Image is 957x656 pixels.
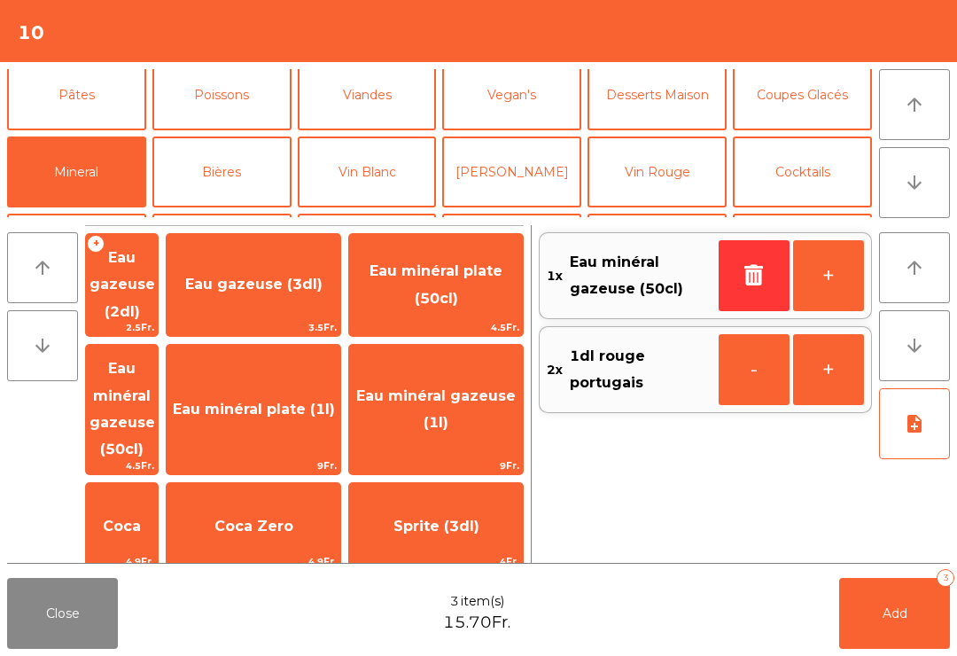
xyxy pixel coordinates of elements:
span: 4.9Fr. [167,553,340,570]
i: arrow_downward [904,172,925,193]
button: Pâtes [7,59,146,130]
button: Vin Blanc [298,137,437,207]
span: Eau minéral plate (1l) [173,401,335,418]
span: Coca [103,518,141,535]
button: Viandes [298,59,437,130]
span: 9Fr. [349,457,523,474]
button: arrow_upward [7,232,78,303]
span: Eau minéral gazeuse (1l) [356,387,516,431]
span: item(s) [461,592,504,611]
span: 4.9Fr. [86,553,158,570]
span: Eau minéral plate (50cl) [370,262,502,306]
span: + [87,235,105,253]
button: Mineral [7,137,146,207]
button: Bières [152,137,292,207]
span: 1dl rouge portugais [570,343,712,397]
span: Add [883,605,907,621]
button: arrow_downward [879,310,950,381]
h4: 10 [18,20,44,46]
button: arrow_upward [879,69,950,140]
button: arrow_downward [879,147,950,218]
i: arrow_downward [904,335,925,356]
span: 1x [547,249,563,303]
div: 3 [937,569,954,587]
span: 4.5Fr. [349,319,523,336]
button: arrow_downward [7,310,78,381]
button: Desserts Maison [587,59,727,130]
span: Sprite (3dl) [393,518,479,535]
span: 3.5Fr. [167,319,340,336]
button: Digestifs [152,214,292,285]
button: Cadeaux [587,214,727,285]
i: note_add [904,413,925,434]
span: 2.5Fr. [86,319,158,336]
i: arrow_upward [32,257,53,278]
span: 4Fr. [349,553,523,570]
button: Close [7,578,118,649]
i: arrow_downward [32,335,53,356]
span: Eau minéral gazeuse (50cl) [89,360,155,457]
button: Vegan's [442,59,581,130]
button: Add3 [839,578,950,649]
button: [PERSON_NAME] [442,137,581,207]
span: 15.70Fr. [443,611,510,635]
button: Coupes Glacés [733,59,872,130]
span: 9Fr. [167,457,340,474]
button: Menu évènement [298,214,437,285]
button: + [793,240,864,311]
span: 2x [547,343,563,397]
button: note_add [879,388,950,459]
span: Eau minéral gazeuse (50cl) [570,249,712,303]
button: Poissons [152,59,292,130]
i: arrow_upward [904,94,925,115]
button: + [793,334,864,405]
span: 3 [450,592,459,611]
button: - [719,334,790,405]
button: gobelet emporter [733,214,872,285]
span: Eau gazeuse (3dl) [185,276,323,293]
button: Apéritifs [7,214,146,285]
span: Coca Zero [214,518,293,535]
button: Cocktails [733,137,872,207]
button: Huîtres [442,214,581,285]
i: arrow_upward [904,257,925,278]
button: arrow_upward [879,232,950,303]
span: Eau gazeuse (2dl) [89,249,155,320]
button: Vin Rouge [587,137,727,207]
span: 4.5Fr. [86,457,158,474]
